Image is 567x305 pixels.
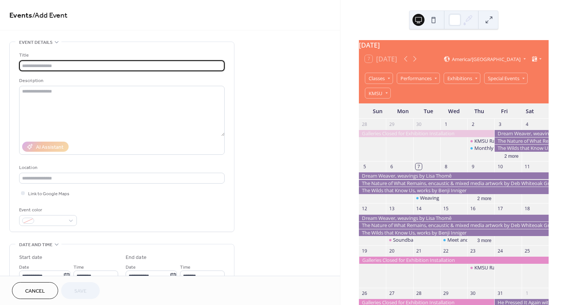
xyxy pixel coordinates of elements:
[413,194,440,201] div: Weaving Sound - Sound Healing Experience
[365,103,390,119] div: Sun
[517,103,543,119] div: Sat
[19,51,223,59] div: Title
[390,103,416,119] div: Mon
[32,8,67,23] span: / Add Event
[415,121,422,128] div: 30
[19,241,52,249] span: Date and time
[361,163,368,170] div: 5
[497,121,503,128] div: 3
[501,152,522,159] button: 2 more
[359,229,549,236] div: The Wilds that Know Us, works by Benji Inniger
[12,282,58,299] button: Cancel
[497,290,503,296] div: 31
[497,206,503,212] div: 17
[361,290,368,296] div: 26
[474,194,495,202] button: 2 more
[73,263,84,271] span: Time
[492,103,517,119] div: Fri
[361,248,368,254] div: 19
[524,290,530,296] div: 1
[497,163,503,170] div: 10
[474,236,495,244] button: 3 more
[19,254,42,262] div: Start date
[494,145,549,151] div: The Wilds that Know Us, works by Benji Inniger
[494,138,549,144] div: The Nature of What Remains, encaustic & mixed media artwork by Deb Whiteoak Groebner
[524,206,530,212] div: 18
[359,222,549,229] div: The Nature of What Remains, encaustic & mixed media artwork by Deb Whiteoak Groebner
[470,121,476,128] div: 2
[443,121,449,128] div: 1
[388,121,395,128] div: 29
[416,103,441,119] div: Tue
[415,248,422,254] div: 21
[443,248,449,254] div: 22
[443,290,449,296] div: 29
[359,172,549,179] div: Dream Weaver, weavings by Lisa Thomê
[359,215,549,221] div: Dream Weaver, weavings by Lisa Thomê
[180,263,190,271] span: Time
[440,236,467,243] div: Meet and Learn: Deb Whiteoak Groebner
[467,138,494,144] div: KMSU Radio: The Exhibitionists
[359,257,549,263] div: Galleries Closed for Exhibition Installation
[441,103,466,119] div: Wed
[388,206,395,212] div: 13
[359,130,494,137] div: Galleries Closed for Exhibition Installation
[25,287,45,295] span: Cancel
[467,264,494,271] div: KMSU Radio: The Exhibitionists
[466,103,492,119] div: Thu
[415,163,422,170] div: 7
[28,190,69,198] span: Link to Google Maps
[474,145,532,151] div: Monthly Fiber Arts Group
[388,248,395,254] div: 20
[361,121,368,128] div: 28
[19,39,52,46] span: Event details
[126,254,147,262] div: End date
[470,163,476,170] div: 9
[420,194,517,201] div: Weaving Sound - Sound Healing Experience
[467,145,494,151] div: Monthly Fiber Arts Group
[497,248,503,254] div: 24
[524,163,530,170] div: 11
[470,248,476,254] div: 23
[388,163,395,170] div: 6
[19,206,75,214] div: Event color
[393,236,465,243] div: Soundbath & Writing Workshop
[443,206,449,212] div: 15
[359,187,549,194] div: The Wilds that Know Us, works by Benji Inniger
[415,206,422,212] div: 14
[19,263,29,271] span: Date
[19,77,223,85] div: Description
[452,57,520,61] span: America/[GEOGRAPHIC_DATA]
[9,8,32,23] a: Events
[359,180,549,187] div: The Nature of What Remains, encaustic & mixed media artwork by Deb Whiteoak Groebner
[388,290,395,296] div: 27
[474,264,544,271] div: KMSU Radio: The Exhibitionists
[524,121,530,128] div: 4
[19,164,223,172] div: Location
[470,290,476,296] div: 30
[474,138,544,144] div: KMSU Radio: The Exhibitionists
[415,290,422,296] div: 28
[386,236,413,243] div: Soundbath & Writing Workshop
[447,236,562,243] div: Meet and Learn: [PERSON_NAME] [PERSON_NAME]
[524,248,530,254] div: 25
[494,130,549,137] div: Dream Weaver, weavings by Lisa Thomê
[359,40,549,50] div: [DATE]
[443,163,449,170] div: 8
[126,263,136,271] span: Date
[470,206,476,212] div: 16
[361,206,368,212] div: 12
